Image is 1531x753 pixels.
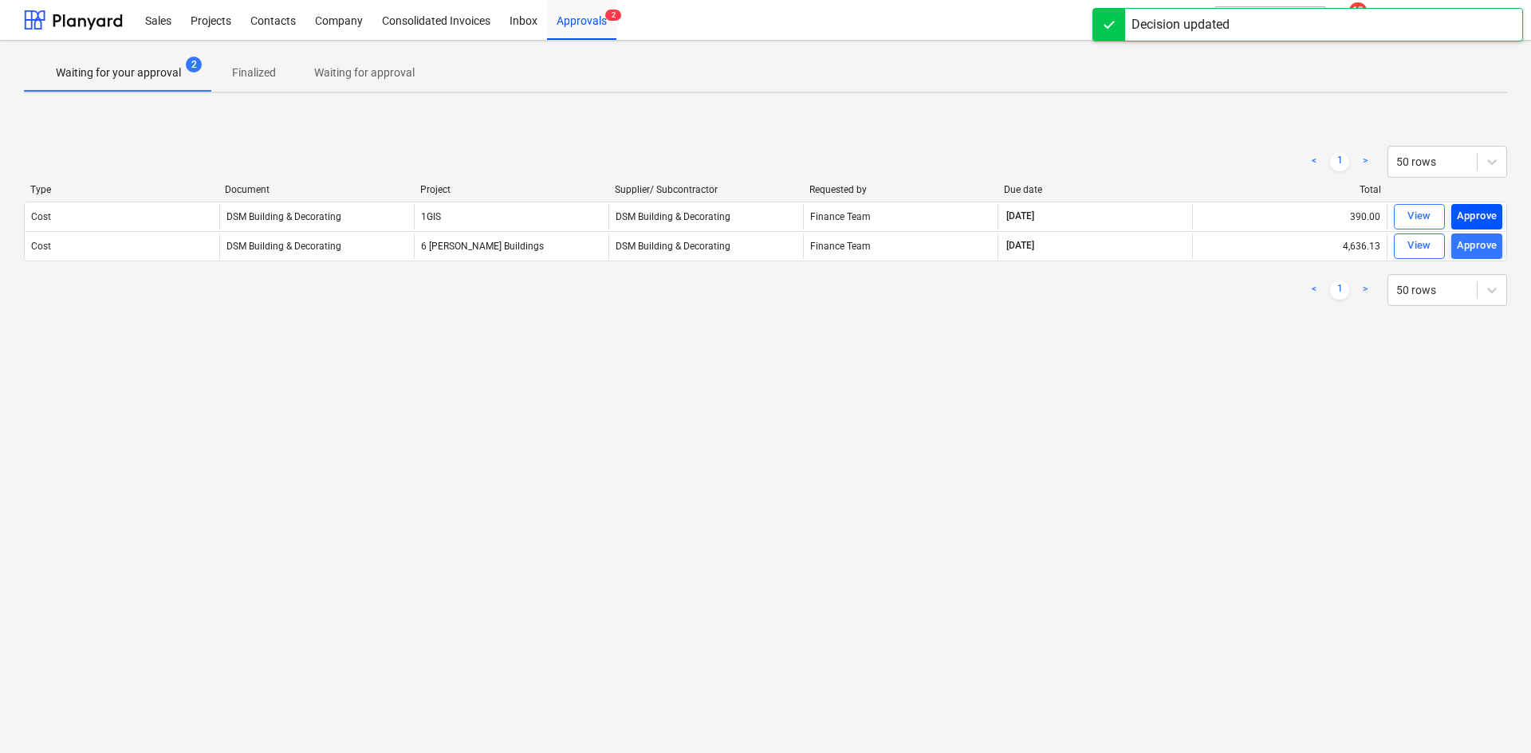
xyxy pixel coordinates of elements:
div: DSM Building & Decorating [608,204,803,229]
span: 6 Raymond Buildings [421,241,544,252]
div: 4,636.13 [1192,233,1387,259]
button: Approve [1451,233,1502,259]
a: Next page [1356,152,1375,171]
div: Approve [1457,207,1498,226]
div: Type [30,184,212,195]
div: Total [1199,184,1381,195]
div: Finance Team [803,233,998,259]
button: View [1394,233,1445,259]
div: Approve [1457,237,1498,255]
p: Waiting for approval [314,65,415,81]
div: Document [225,184,407,195]
div: Due date [1004,184,1186,195]
div: DSM Building & Decorating [226,241,341,252]
button: View [1394,204,1445,229]
div: View [1407,237,1431,255]
iframe: Chat Widget [1451,677,1531,753]
span: [DATE] [1005,239,1036,253]
div: View [1407,207,1431,226]
div: Decision updated [1132,15,1230,34]
div: Supplier/ Subcontractor [615,184,797,195]
div: Project [420,184,602,195]
a: Page 1 is your current page [1330,152,1349,171]
span: 2 [605,10,621,21]
div: DSM Building & Decorating [226,211,341,222]
a: Page 1 is your current page [1330,280,1349,300]
button: Approve [1451,204,1502,229]
a: Previous page [1305,152,1324,171]
p: Finalized [232,65,276,81]
span: [DATE] [1005,210,1036,223]
a: Previous page [1305,280,1324,300]
a: Next page [1356,280,1375,300]
div: 390.00 [1192,204,1387,229]
div: Cost [31,241,51,252]
div: DSM Building & Decorating [608,233,803,259]
p: Waiting for your approval [56,65,181,81]
span: 2 [186,57,202,73]
span: 1GIS [421,211,441,222]
div: Requested by [809,184,991,195]
div: Cost [31,211,51,222]
div: Finance Team [803,204,998,229]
